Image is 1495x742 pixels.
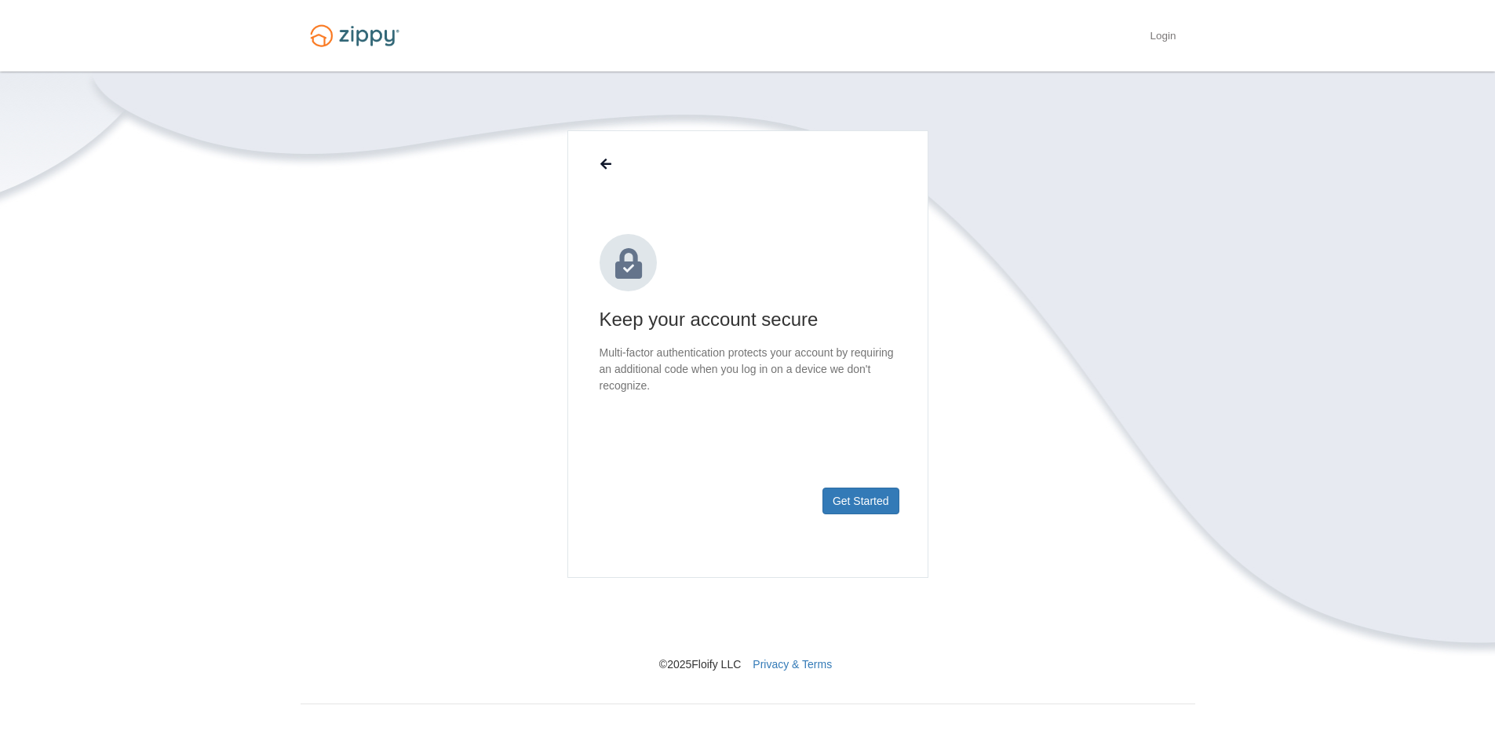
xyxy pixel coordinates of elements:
a: Privacy & Terms [753,658,832,671]
nav: © 2025 Floify LLC [301,578,1195,672]
a: Login [1150,30,1176,46]
button: Get Started [822,488,899,514]
h1: Keep your account secure [600,307,896,332]
p: Multi-factor authentication protects your account by requiring an additional code when you log in... [600,345,896,394]
img: Logo [301,17,409,54]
